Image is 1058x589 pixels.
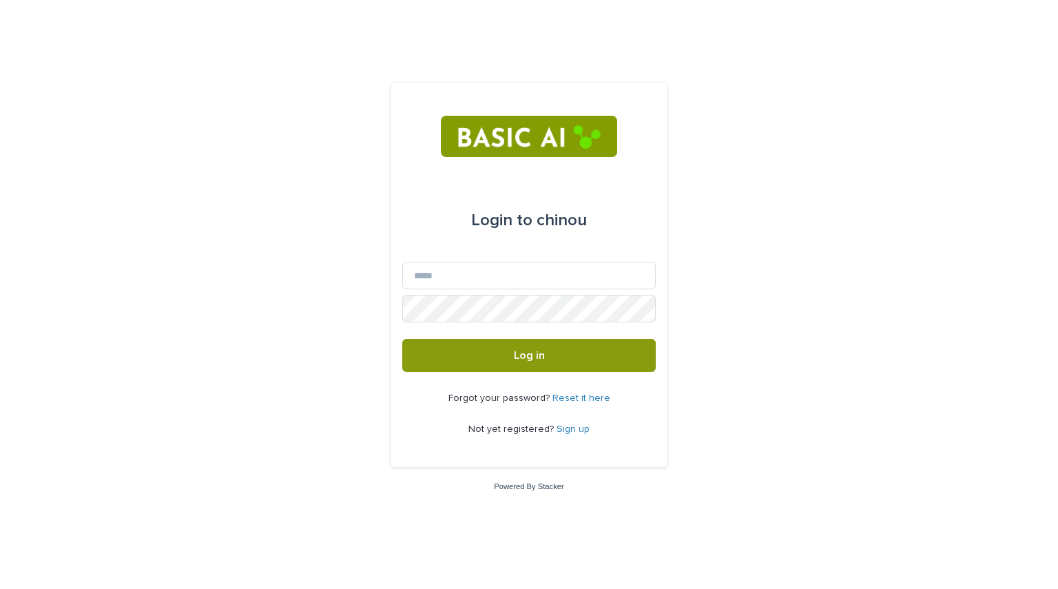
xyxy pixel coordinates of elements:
[468,424,557,434] span: Not yet registered?
[552,393,610,403] a: Reset it here
[514,350,545,361] span: Log in
[402,339,656,372] button: Log in
[494,482,563,490] a: Powered By Stacker
[557,424,590,434] a: Sign up
[471,201,587,240] div: chinou
[448,393,552,403] span: Forgot your password?
[441,116,616,157] img: RtIB8pj2QQiOZo6waziI
[471,212,532,229] span: Login to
